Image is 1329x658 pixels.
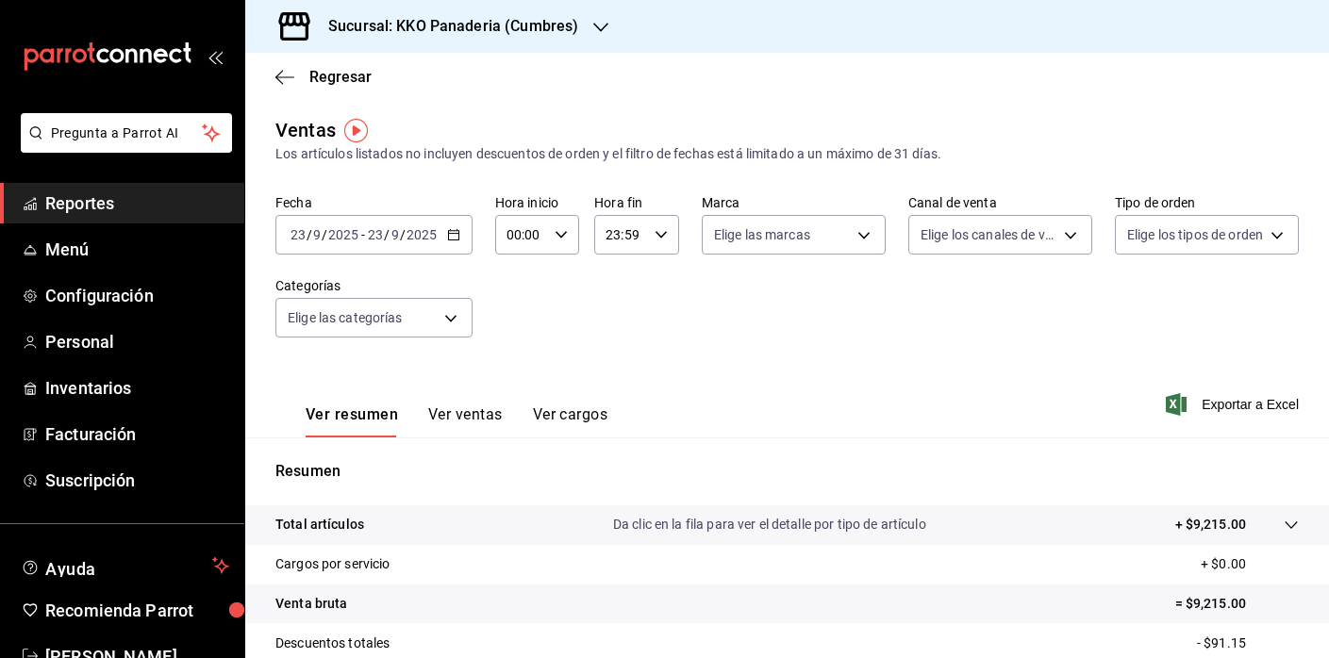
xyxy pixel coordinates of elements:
button: Ver cargos [533,405,608,437]
span: / [322,227,327,242]
span: Facturación [45,421,229,447]
span: Reportes [45,190,229,216]
span: Suscripción [45,468,229,493]
input: -- [390,227,400,242]
span: Inventarios [45,375,229,401]
label: Fecha [275,196,473,209]
label: Tipo de orden [1115,196,1299,209]
span: Regresar [309,68,372,86]
h3: Sucursal: KKO Panaderia (Cumbres) [313,15,578,38]
button: Ver ventas [428,405,503,437]
button: Exportar a Excel [1170,393,1299,416]
span: Menú [45,237,229,262]
div: navigation tabs [306,405,607,437]
p: Venta bruta [275,594,347,614]
span: Elige los canales de venta [921,225,1057,244]
span: Pregunta a Parrot AI [51,123,203,143]
span: Personal [45,329,229,354]
label: Marca [702,196,886,209]
span: / [307,227,312,242]
button: Ver resumen [306,405,398,437]
div: Los artículos listados no incluyen descuentos de orden y el filtro de fechas está limitado a un m... [275,144,1299,164]
p: Descuentos totales [275,633,390,653]
p: Da clic en la fila para ver el detalle por tipo de artículo [613,515,926,535]
span: Elige los tipos de orden [1127,225,1263,244]
input: -- [290,227,307,242]
label: Hora fin [594,196,679,209]
label: Categorías [275,279,473,292]
span: / [384,227,390,242]
button: open_drawer_menu [208,49,223,64]
span: Elige las categorías [288,308,403,327]
span: Elige las marcas [714,225,810,244]
p: = $9,215.00 [1175,594,1299,614]
input: ---- [327,227,359,242]
p: + $9,215.00 [1175,515,1246,535]
p: Total artículos [275,515,364,535]
span: - [361,227,365,242]
input: ---- [406,227,438,242]
img: Tooltip marker [344,119,368,142]
button: Regresar [275,68,372,86]
p: Resumen [275,460,1299,483]
p: Cargos por servicio [275,554,390,574]
button: Pregunta a Parrot AI [21,113,232,153]
input: -- [367,227,384,242]
span: Configuración [45,283,229,308]
span: / [400,227,406,242]
p: - $91.15 [1197,633,1299,653]
label: Canal de venta [908,196,1092,209]
p: + $0.00 [1201,554,1299,574]
span: Ayuda [45,554,205,577]
input: -- [312,227,322,242]
div: Ventas [275,116,336,144]
a: Pregunta a Parrot AI [13,137,232,156]
span: Recomienda Parrot [45,598,229,623]
label: Hora inicio [495,196,580,209]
